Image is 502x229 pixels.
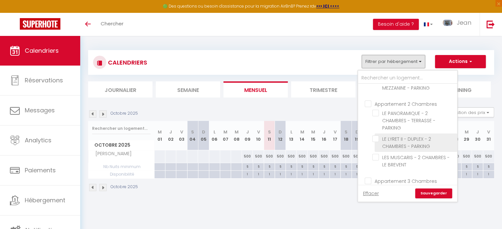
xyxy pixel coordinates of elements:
div: 1 [308,171,318,177]
th: 09 [242,121,253,150]
div: 500 [330,150,341,162]
th: 19 [351,121,362,150]
li: Trimestre [291,81,355,98]
abbr: S [268,129,271,135]
div: 5 [319,163,329,169]
div: 1 [330,171,340,177]
th: 04 [187,121,198,150]
button: Actions [435,55,486,68]
th: 08 [231,121,242,150]
div: Filtrer par hébergement [357,70,458,202]
th: 16 [319,121,330,150]
span: Hébergement [25,196,65,204]
img: ... [443,19,452,26]
abbr: M [300,129,304,135]
li: Journalier [88,81,152,98]
div: 1 [286,171,296,177]
th: 07 [220,121,231,150]
abbr: V [257,129,260,135]
a: >>> ICI <<<< [316,3,339,9]
img: Super Booking [20,18,60,30]
span: Nb Nuits minimum [88,163,154,170]
th: 06 [209,121,220,150]
abbr: V [180,129,183,135]
span: Analytics [25,136,51,144]
div: 5 [264,163,275,169]
th: 10 [253,121,264,150]
button: Gestion des prix [445,107,494,117]
div: 500 [483,150,494,162]
div: 5 [483,163,494,169]
span: LES MUSCARIS - 2 CHAMBRES - LE BREVENT [382,154,450,168]
th: 05 [198,121,209,150]
button: Besoin d'aide ? [373,19,419,30]
th: 03 [176,121,187,150]
div: 5 [461,163,472,169]
span: Calendriers [25,46,59,55]
img: logout [486,20,495,28]
abbr: J [323,129,325,135]
th: 02 [165,121,176,150]
abbr: M [158,129,162,135]
abbr: M [235,129,239,135]
span: Disponibilité [88,171,154,178]
p: Octobre 2025 [111,184,138,190]
div: 500 [253,150,264,162]
h3: CALENDRIERS [106,55,147,70]
div: 500 [351,150,362,162]
div: 1 [242,171,253,177]
th: 18 [341,121,351,150]
div: 1 [483,171,494,177]
th: 15 [308,121,318,150]
th: 13 [286,121,297,150]
div: 500 [297,150,308,162]
div: 1 [352,171,362,177]
span: Paiements [25,166,56,174]
div: 1 [297,171,308,177]
div: 5 [308,163,318,169]
th: 30 [472,121,483,150]
div: 5 [275,163,285,169]
abbr: S [191,129,194,135]
div: 500 [461,150,472,162]
abbr: M [223,129,227,135]
div: 500 [472,150,483,162]
a: Chercher [96,13,128,36]
input: Rechercher un logement... [358,72,457,84]
div: 5 [242,163,253,169]
th: 14 [297,121,308,150]
div: 5 [472,163,483,169]
span: [PERSON_NAME] [89,150,133,157]
abbr: M [311,129,315,135]
th: 11 [264,121,275,150]
span: LE LYRET II - DUPLEX - 2 CHAMBRES - PARKING [382,136,431,150]
li: Semaine [156,81,220,98]
a: ... Jean [438,13,480,36]
div: 500 [341,150,351,162]
div: 5 [352,163,362,169]
div: 500 [286,150,297,162]
abbr: D [279,129,282,135]
div: 500 [242,150,253,162]
p: Octobre 2025 [111,110,138,117]
div: 500 [264,150,275,162]
abbr: V [487,129,490,135]
input: Rechercher un logement... [92,123,151,134]
div: 1 [264,171,275,177]
div: 5 [253,163,264,169]
span: ALPES IV - 1 CHAMBRE + MEZZANINE - PARKING [382,77,433,91]
span: Octobre 2025 [88,140,154,150]
div: 1 [461,171,472,177]
div: 1 [275,171,285,177]
span: Chercher [101,20,123,27]
div: 1 [341,171,351,177]
li: Mensuel [223,81,288,98]
span: Jean [457,18,471,27]
span: Messages [25,106,55,114]
a: Sauvegarder [415,188,452,198]
abbr: S [345,129,348,135]
div: 5 [341,163,351,169]
th: 12 [275,121,286,150]
th: 01 [154,121,165,150]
